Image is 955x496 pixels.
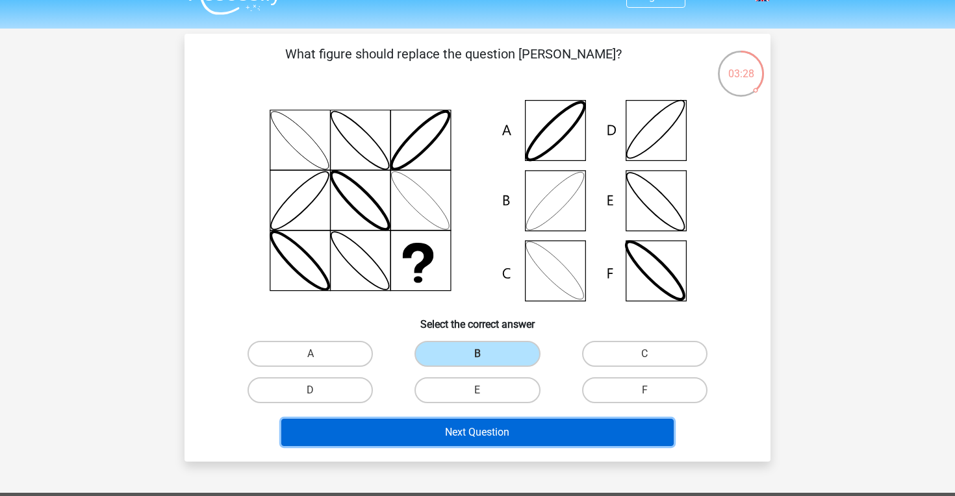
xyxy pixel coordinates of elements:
label: C [582,341,707,367]
label: F [582,377,707,403]
label: E [414,377,540,403]
h6: Select the correct answer [205,308,750,330]
label: D [248,377,373,403]
p: What figure should replace the question [PERSON_NAME]? [205,44,701,83]
label: B [414,341,540,367]
label: A [248,341,373,367]
div: 03:28 [717,49,765,82]
button: Next Question [281,419,674,446]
